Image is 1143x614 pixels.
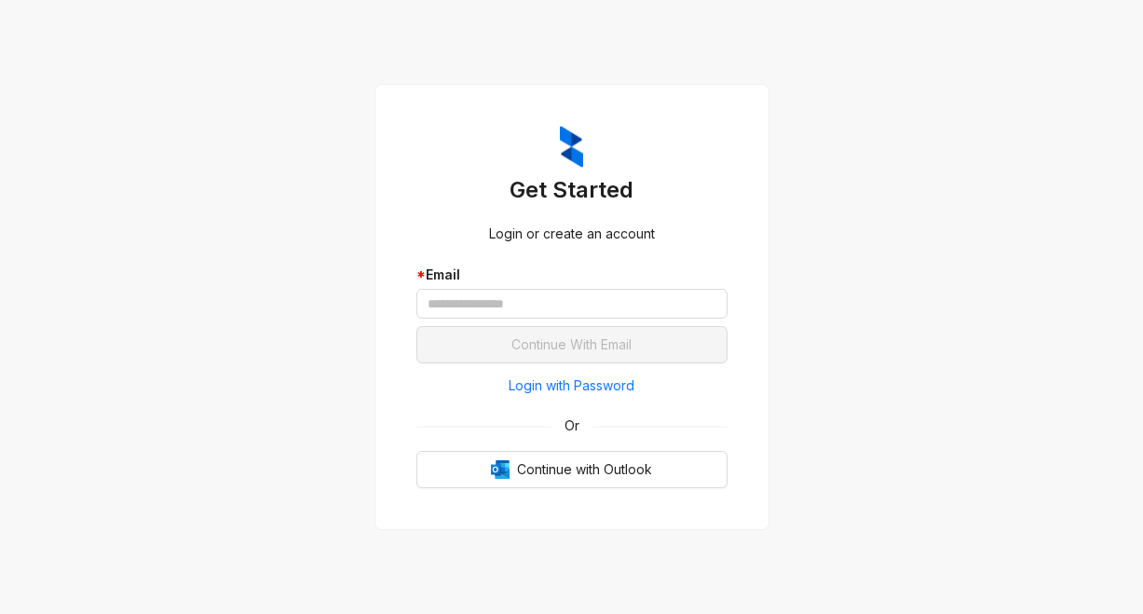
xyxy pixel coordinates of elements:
[491,460,510,479] img: Outlook
[416,451,728,488] button: OutlookContinue with Outlook
[509,375,634,396] span: Login with Password
[517,459,652,480] span: Continue with Outlook
[416,175,728,205] h3: Get Started
[551,416,592,436] span: Or
[416,224,728,244] div: Login or create an account
[416,371,728,401] button: Login with Password
[416,265,728,285] div: Email
[416,326,728,363] button: Continue With Email
[560,126,583,169] img: ZumaIcon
